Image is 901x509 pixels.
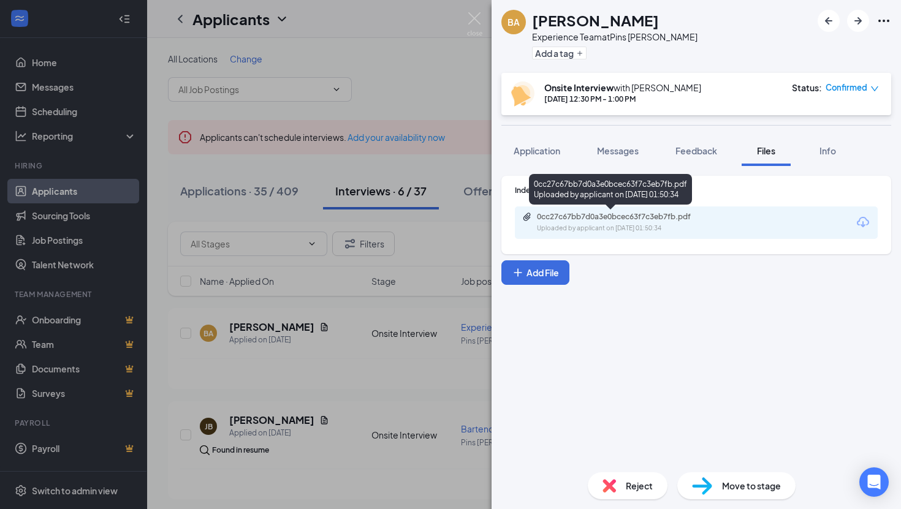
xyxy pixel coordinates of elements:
svg: Plus [576,50,584,57]
div: 0cc27c67bb7d0a3e0bcec63f7c3eb7fb.pdf Uploaded by applicant on [DATE] 01:50:34 [529,174,692,205]
svg: Download [856,215,870,230]
div: Open Intercom Messenger [859,467,889,497]
svg: ArrowRight [851,13,865,28]
div: 0cc27c67bb7d0a3e0bcec63f7c3eb7fb.pdf [537,212,709,222]
span: down [870,85,879,93]
svg: Ellipses [876,13,891,28]
span: Reject [626,479,653,492]
button: PlusAdd a tag [532,47,587,59]
h1: [PERSON_NAME] [532,10,659,31]
button: ArrowLeftNew [818,10,840,32]
button: Add FilePlus [501,260,569,285]
svg: ArrowLeftNew [821,13,836,28]
span: Messages [597,145,639,156]
span: Application [514,145,560,156]
span: Info [819,145,836,156]
svg: Paperclip [522,212,532,222]
span: Confirmed [826,81,867,94]
span: Feedback [675,145,717,156]
div: Experience Team at Pins [PERSON_NAME] [532,31,698,43]
button: ArrowRight [847,10,869,32]
div: BA [508,16,520,28]
span: Files [757,145,775,156]
span: Move to stage [722,479,781,492]
div: with [PERSON_NAME] [544,81,701,94]
b: Onsite Interview [544,82,614,93]
div: Uploaded by applicant on [DATE] 01:50:34 [537,224,721,233]
svg: Plus [512,266,524,279]
div: [DATE] 12:30 PM - 1:00 PM [544,94,701,104]
div: Indeed Resume [515,185,878,195]
a: Paperclip0cc27c67bb7d0a3e0bcec63f7c3eb7fb.pdfUploaded by applicant on [DATE] 01:50:34 [522,212,721,233]
div: Status : [792,81,822,94]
